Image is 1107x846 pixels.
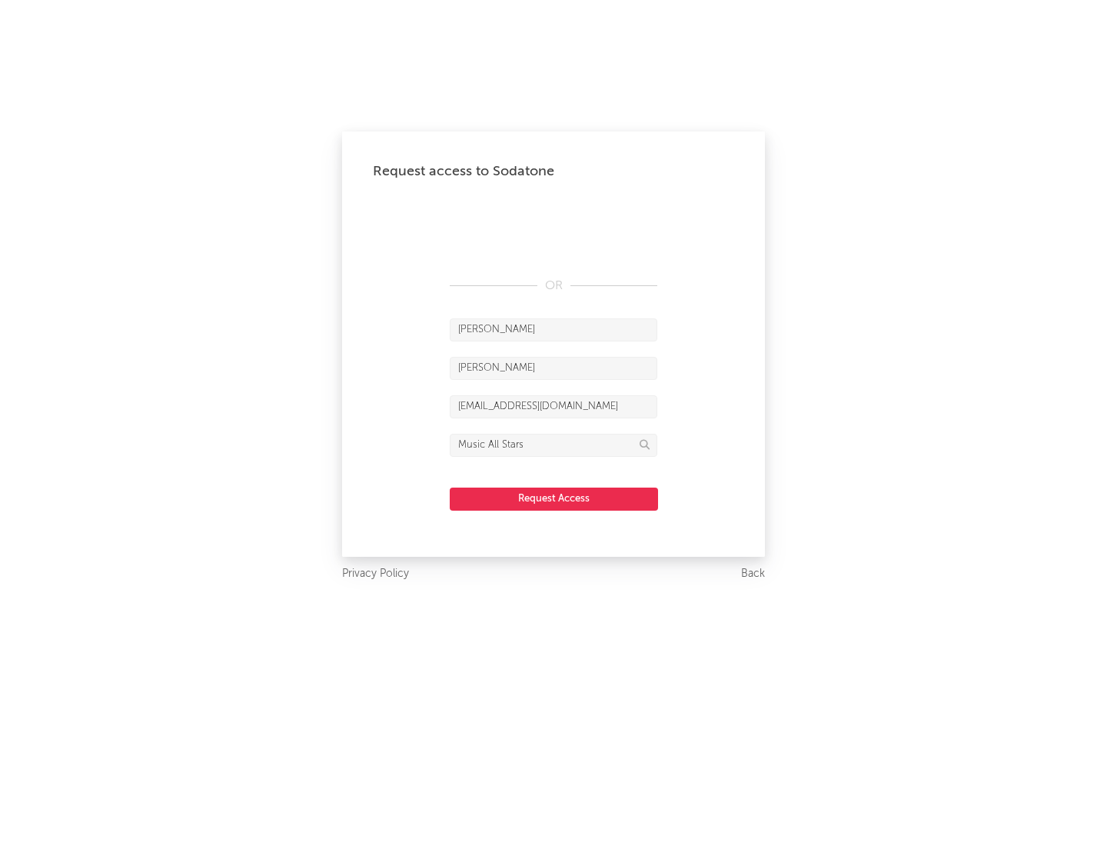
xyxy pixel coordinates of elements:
input: Division [450,434,657,457]
div: Request access to Sodatone [373,162,734,181]
input: Email [450,395,657,418]
a: Privacy Policy [342,565,409,584]
button: Request Access [450,488,658,511]
input: Last Name [450,357,657,380]
a: Back [741,565,765,584]
input: First Name [450,318,657,341]
div: OR [450,277,657,295]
